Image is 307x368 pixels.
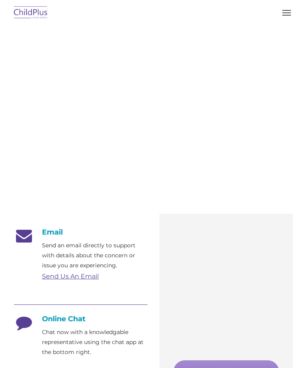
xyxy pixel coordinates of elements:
[42,273,99,280] a: Send Us An Email
[12,4,50,22] img: ChildPlus by Procare Solutions
[42,241,148,271] p: Send an email directly to support with details about the concern or issue you are experiencing.
[14,228,148,237] h4: Email
[14,314,148,323] h4: Online Chat
[42,327,148,357] p: Chat now with a knowledgable representative using the chat app at the bottom right.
